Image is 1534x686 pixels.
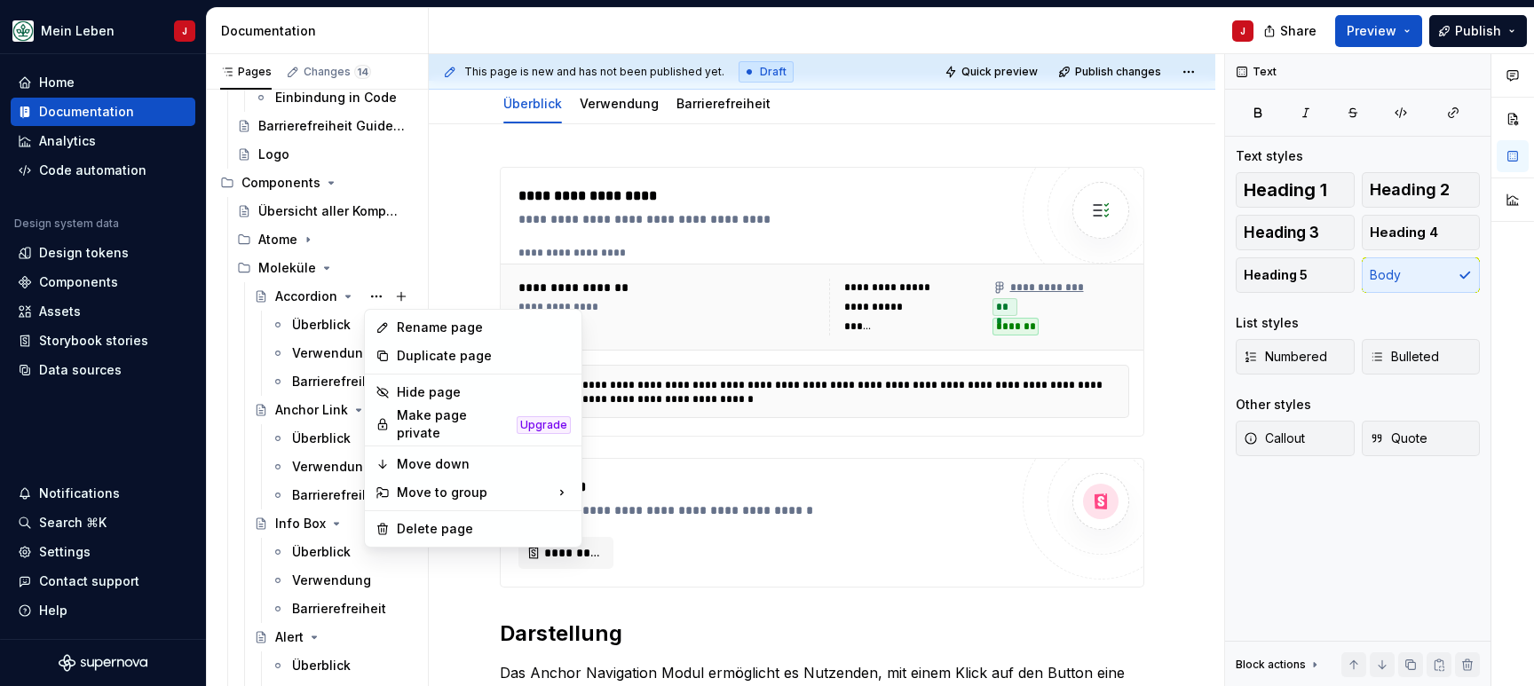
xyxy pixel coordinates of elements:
div: Duplicate page [397,347,571,365]
div: Upgrade [517,416,571,434]
div: Delete page [397,520,571,538]
div: Rename page [397,319,571,336]
div: Hide page [397,383,571,401]
div: Move down [397,455,571,473]
div: Make page private [397,406,510,442]
div: Move to group [368,478,578,507]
